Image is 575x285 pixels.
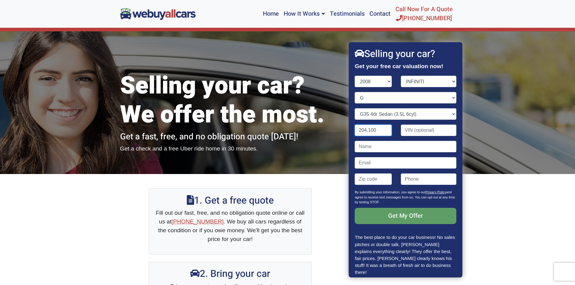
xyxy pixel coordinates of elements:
[120,71,340,129] h1: Selling your car? We offer the most.
[355,141,456,152] input: Name
[426,190,446,194] a: Privacy Policy
[155,195,305,206] h2: 1. Get a free quote
[355,48,456,60] h2: Selling your car?
[355,208,456,224] input: Get My Offer
[355,125,392,136] input: Mileage
[355,173,392,185] input: Zip code
[355,190,456,208] p: By submitting your information, you agree to our and agree to receive text messages from us. You ...
[155,268,305,280] h2: 2. Bring your car
[401,173,456,185] input: Phone
[120,8,196,20] img: We Buy All Cars in NJ logo
[401,125,456,136] input: VIN (optional)
[355,63,443,69] strong: Get your free car valuation now!
[120,132,340,142] h2: Get a fast, free, and no obligation quote [DATE]!
[260,2,281,25] a: Home
[355,234,456,275] p: The best place to do your car business! No sales pitches or double talk. [PERSON_NAME] explains e...
[355,76,456,234] form: Contact form
[355,157,456,169] input: Email
[327,2,367,25] a: Testimonials
[281,2,327,25] a: How It Works
[155,209,305,243] p: Fill out our fast, free, and no obligation quote online or call us at . We buy all cars regardles...
[367,2,393,25] a: Contact
[120,144,340,153] p: Get a check and a free Uber ride home in 30 minutes.
[393,2,455,25] a: Call Now For A Quote[PHONE_NUMBER]
[171,218,224,225] a: [PHONE_NUMBER]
